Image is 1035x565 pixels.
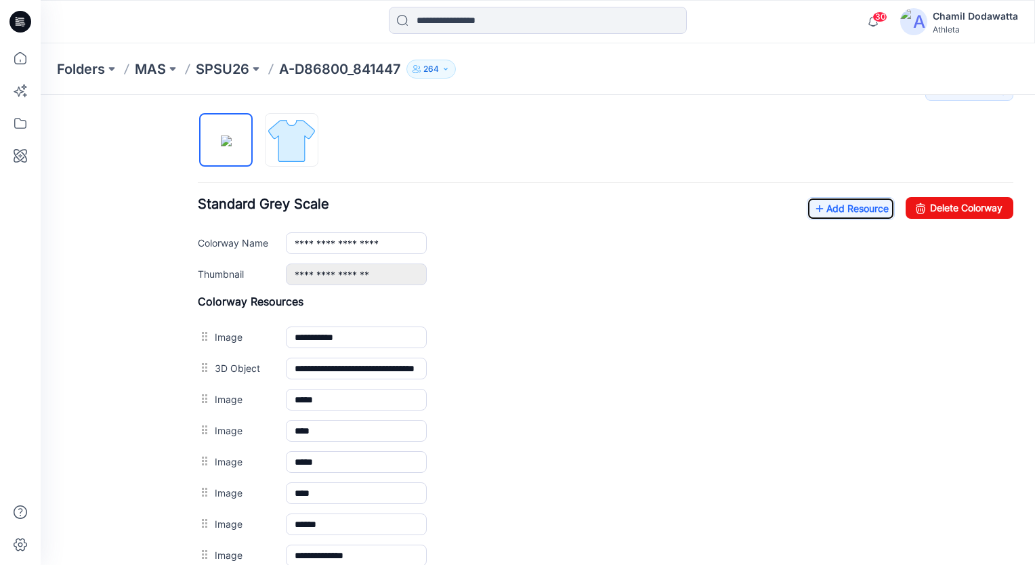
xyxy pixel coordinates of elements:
[157,200,973,213] h4: Colorway Resources
[41,95,1035,565] iframe: edit-style
[57,60,105,79] a: Folders
[279,60,401,79] p: A-D86800_841447
[174,453,232,467] label: Image
[174,328,232,343] label: Image
[872,12,887,22] span: 30
[766,102,854,125] a: Add Resource
[423,62,439,77] p: 264
[174,234,232,249] label: Image
[196,60,249,79] a: SPSU26
[135,60,166,79] a: MAS
[900,8,927,35] img: avatar
[157,171,232,186] label: Thumbnail
[174,297,232,312] label: Image
[174,266,232,280] label: 3D Object
[174,421,232,436] label: Image
[174,359,232,374] label: Image
[406,60,456,79] button: 264
[174,390,232,405] label: Image
[157,101,289,117] span: Standard Grey Scale
[933,8,1018,24] div: Chamil Dodawatta
[157,140,232,155] label: Colorway Name
[933,24,1018,35] div: Athleta
[865,102,973,124] a: Delete Colorway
